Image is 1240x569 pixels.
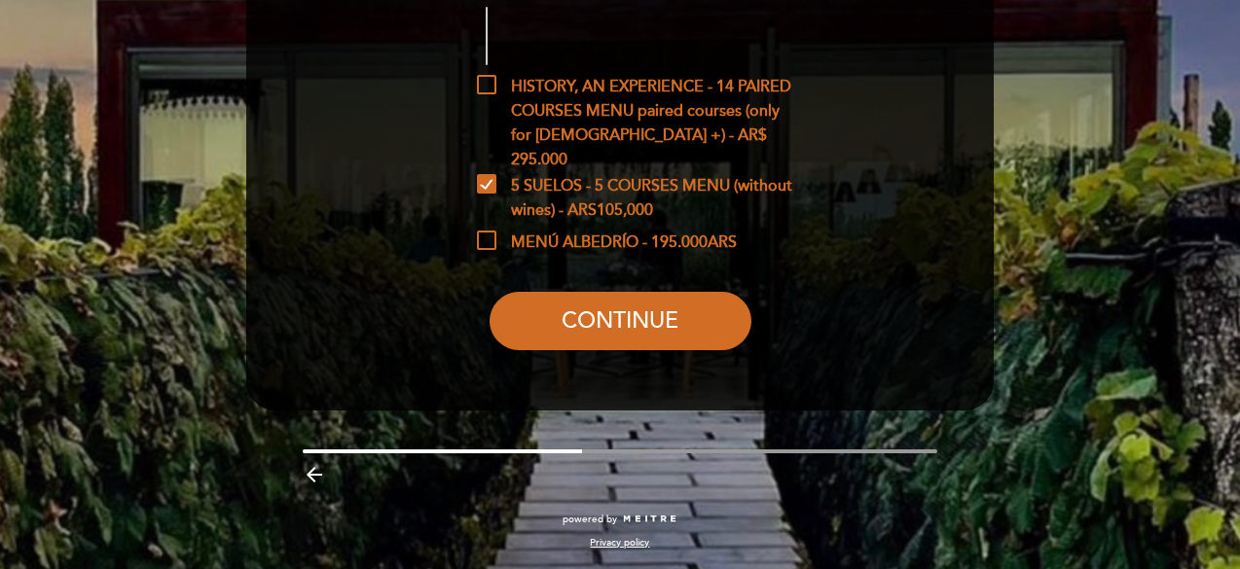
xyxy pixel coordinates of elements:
[477,231,737,255] span: MENÚ ALBEDRÍO - 195.000ARS
[590,536,649,550] a: Privacy policy
[477,174,793,198] span: 5 SUELOS - 5 COURSES MENU (without wines) - ARS105,000
[303,463,326,486] i: arrow_backward
[490,292,751,350] button: CONTINUE
[563,513,677,526] a: powered by
[477,75,793,99] span: HISTORY, AN EXPERIENCE - 14 PAIRED COURSES MENU paired courses (only for [DEMOGRAPHIC_DATA] +) - ...
[622,515,677,524] img: MEITRE
[563,513,617,526] span: powered by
